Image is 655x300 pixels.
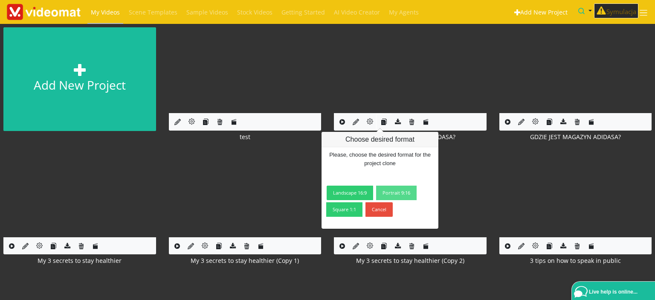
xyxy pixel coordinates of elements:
span: Getting Started [281,8,325,16]
span: Stock Videos [237,8,272,16]
img: index.php [499,151,652,237]
span: AI Video Creator [334,8,380,16]
a: Portrait 9:16 [376,186,417,200]
img: index.php [499,27,652,113]
span: Add New Project [520,8,568,16]
img: index.php [169,151,322,237]
a: Cancel [365,202,393,217]
span: My Videos [91,8,120,16]
span: Live help is online... [589,289,638,295]
button: Symulacja [594,3,638,19]
img: index.php [3,151,156,237]
div: 3 tips on how to speak in public [499,256,652,265]
img: index.php [334,27,487,113]
span: Sample Videos [186,8,228,16]
a: Square 1:1 [326,202,362,217]
div: GDZIE JEST MAGAZYN ADIDASA? [499,132,652,141]
a: Add new project [3,27,156,131]
div: test [169,132,322,141]
span: Scene Templates [129,8,177,16]
a: Landscape 16:9 [327,186,373,200]
div: My 3 secrets to stay healthier (Copy 1) [169,256,322,265]
div: My 3 secrets to stay healthier (Copy 2) [334,256,487,265]
a: Add New Project [510,5,572,20]
span: My Agents [389,8,419,16]
img: Theme-Logo [7,4,81,20]
img: index.php [169,27,322,113]
div: My 3 secrets to stay healthier [3,256,156,265]
h3: Choose desired format [322,132,438,147]
a: Live help is online... [574,284,655,300]
p: Please, choose the desired format for the project clone [327,151,433,167]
